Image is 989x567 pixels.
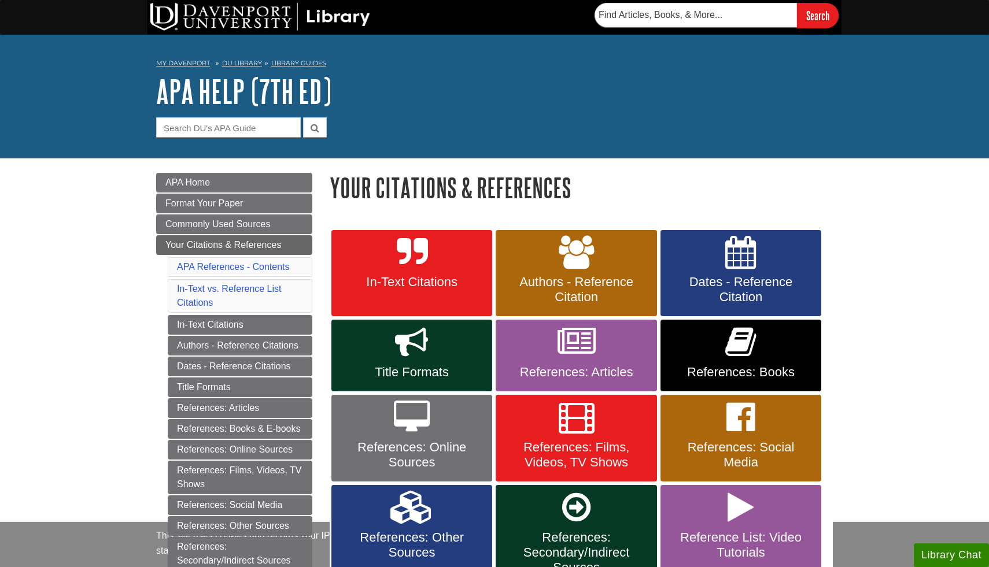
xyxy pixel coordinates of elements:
a: References: Online Sources [331,395,492,481]
a: References: Books & E-books [168,419,312,439]
span: Commonly Used Sources [165,219,270,229]
span: References: Articles [504,365,648,380]
a: References: Other Sources [168,516,312,536]
a: APA Home [156,173,312,192]
a: References: Social Media [168,495,312,515]
a: In-Text vs. Reference List Citations [177,284,282,307]
a: References: Books [660,320,821,391]
input: Find Articles, Books, & More... [595,3,797,27]
span: Dates - Reference Citation [669,275,813,305]
a: In-Text Citations [331,230,492,317]
input: Search [797,3,839,28]
a: Format Your Paper [156,194,312,213]
a: References: Articles [496,320,656,391]
a: Dates - Reference Citation [660,230,821,317]
a: Authors - Reference Citations [168,336,312,355]
a: In-Text Citations [168,315,312,335]
span: Format Your Paper [165,198,243,208]
nav: breadcrumb [156,55,833,74]
span: References: Films, Videos, TV Shows [504,440,648,470]
a: APA References - Contents [177,262,289,272]
a: Your Citations & References [156,235,312,255]
form: Searches DU Library's articles, books, and more [595,3,839,28]
h1: Your Citations & References [330,173,833,202]
span: Reference List: Video Tutorials [669,530,813,560]
a: Title Formats [168,377,312,397]
a: Authors - Reference Citation [496,230,656,317]
a: DU Library [222,59,262,67]
a: Dates - Reference Citations [168,357,312,376]
a: Title Formats [331,320,492,391]
img: DU Library [150,3,370,31]
span: References: Social Media [669,440,813,470]
input: Search DU's APA Guide [156,117,301,138]
a: References: Films, Videos, TV Shows [168,461,312,494]
a: My Davenport [156,58,210,68]
a: Commonly Used Sources [156,214,312,234]
a: References: Online Sources [168,440,312,459]
span: References: Other Sources [340,530,484,560]
span: Your Citations & References [165,240,281,250]
a: References: Films, Videos, TV Shows [496,395,656,481]
span: References: Online Sources [340,440,484,470]
span: Title Formats [340,365,484,380]
a: References: Social Media [660,395,821,481]
span: Authors - Reference Citation [504,275,648,305]
a: APA Help (7th Ed) [156,73,331,109]
span: References: Books [669,365,813,380]
a: References: Articles [168,398,312,418]
button: Library Chat [914,543,989,567]
a: Library Guides [271,59,326,67]
span: APA Home [165,177,210,187]
span: In-Text Citations [340,275,484,290]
